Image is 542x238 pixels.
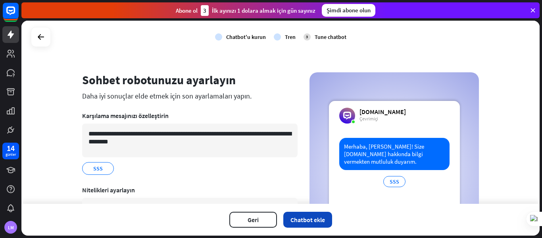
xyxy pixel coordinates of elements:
font: Tune chatbot [315,33,346,41]
font: LM [8,224,14,230]
font: SSS [390,178,399,185]
button: Geri [229,212,277,228]
font: Çevrimiçi [359,116,378,122]
font: kontrol etmek [218,35,219,39]
font: Karşılama mesajınızı özelleştirin [82,112,169,120]
font: Chatbot ekle [290,216,325,224]
font: İlk ayınızı 1 dolara almak için gün sayınız [212,7,315,14]
font: Sohbet robotunuzu ayarlayın [82,72,236,87]
font: Merhaba, [PERSON_NAME]! Size [DOMAIN_NAME] hakkında bilgi vermekten mutluluk duyarım. [344,143,425,165]
font: Nitelikleri ayarlayın [82,186,135,194]
font: Daha iyi sonuçlar elde etmek için son ayarlamaları yapın. [82,91,252,101]
font: kontrol etmek [277,35,278,39]
a: 14 günler [2,143,19,159]
font: 14 [7,143,15,153]
font: Abone ol [176,7,198,14]
font: 3 [203,7,206,14]
font: 3 [306,34,308,39]
button: LiveChat sohbet widget'ını açın [6,3,30,27]
font: Chatbot'u kurun [226,33,266,41]
span: SSS [92,164,104,173]
font: SSS [93,165,103,172]
font: günler [6,152,16,157]
font: Geri [248,216,259,224]
font: Tren [285,33,296,41]
font: Şimdi abone olun [327,6,371,14]
font: [DOMAIN_NAME] [359,108,406,116]
button: Chatbot ekle [283,212,332,228]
